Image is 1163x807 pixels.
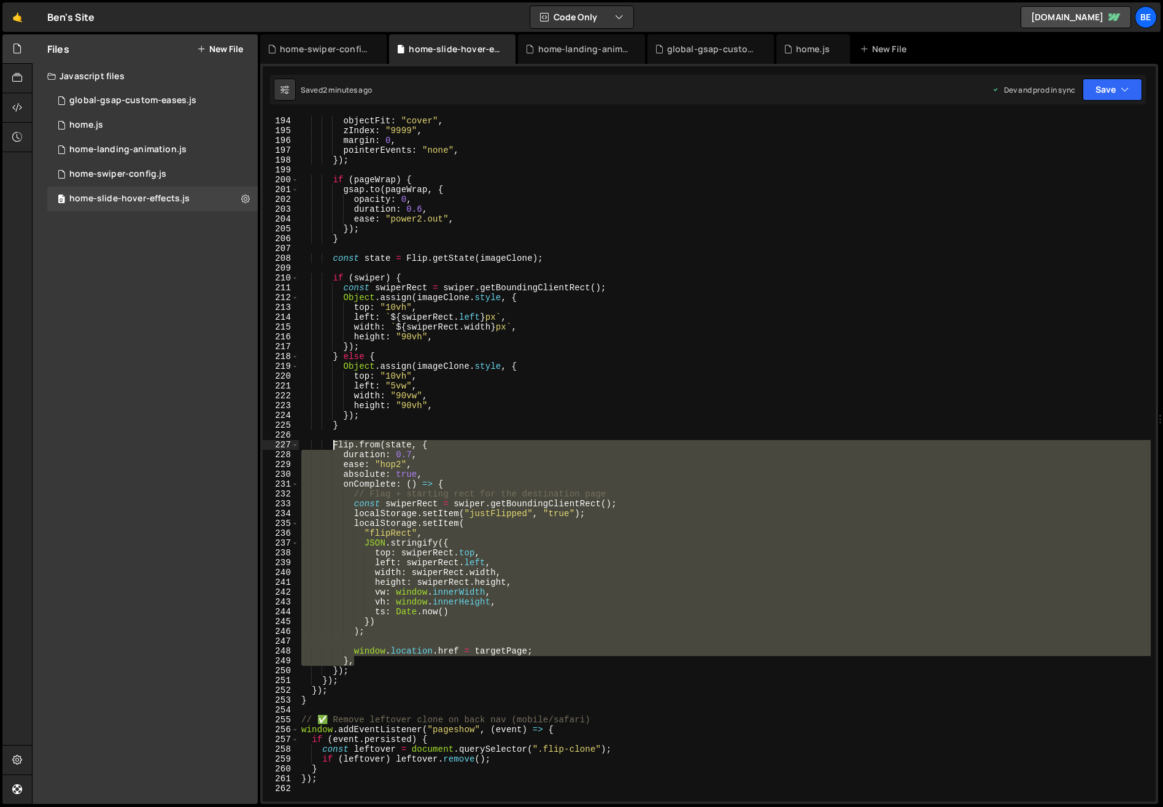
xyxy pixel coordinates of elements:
div: 238 [263,548,299,558]
div: home.js [69,120,103,131]
div: 211 [263,283,299,293]
div: 206 [263,234,299,244]
div: home-landing-animation.js [69,144,187,155]
div: 227 [263,440,299,450]
div: 208 [263,253,299,263]
div: 207 [263,244,299,253]
div: 258 [263,744,299,754]
div: 228 [263,450,299,460]
h2: Files [47,42,69,56]
div: 256 [263,725,299,735]
div: 242 [263,587,299,597]
div: New File [860,43,911,55]
div: 199 [263,165,299,175]
div: 251 [263,676,299,685]
div: 200 [263,175,299,185]
div: 229 [263,460,299,469]
div: Javascript files [33,64,258,88]
div: 255 [263,715,299,725]
div: 194 [263,116,299,126]
div: 240 [263,568,299,577]
button: New File [197,44,243,54]
div: 209 [263,263,299,273]
div: 217 [263,342,299,352]
div: 232 [263,489,299,499]
div: 236 [263,528,299,538]
div: 197 [263,145,299,155]
div: 204 [263,214,299,224]
div: 220 [263,371,299,381]
div: home-swiper-config.js [69,169,166,180]
div: 11910/28433.js [47,88,258,113]
div: 224 [263,411,299,420]
div: 223 [263,401,299,411]
div: 202 [263,195,299,204]
div: home-swiper-config.js [280,43,372,55]
div: 257 [263,735,299,744]
div: 230 [263,469,299,479]
div: 252 [263,685,299,695]
div: 219 [263,361,299,371]
div: 210 [263,273,299,283]
button: Save [1083,79,1142,101]
div: 237 [263,538,299,548]
div: 226 [263,430,299,440]
div: global-gsap-custom-eases.js [667,43,759,55]
a: Be [1135,6,1157,28]
div: 11910/28508.js [47,113,258,137]
button: Code Only [530,6,633,28]
div: 221 [263,381,299,391]
div: 231 [263,479,299,489]
div: 233 [263,499,299,509]
div: 212 [263,293,299,303]
div: 244 [263,607,299,617]
div: 247 [263,636,299,646]
div: 249 [263,656,299,666]
div: 248 [263,646,299,656]
div: 11910/28435.js [47,187,258,211]
a: 🤙 [2,2,33,32]
div: Ben's Site [47,10,95,25]
div: 262 [263,784,299,793]
div: 198 [263,155,299,165]
div: 205 [263,224,299,234]
div: 260 [263,764,299,774]
div: 215 [263,322,299,332]
div: home-slide-hover-effects.js [69,193,190,204]
div: 246 [263,627,299,636]
div: 222 [263,391,299,401]
div: 2 minutes ago [323,85,372,95]
div: 225 [263,420,299,430]
div: 245 [263,617,299,627]
div: 241 [263,577,299,587]
div: 243 [263,597,299,607]
div: home.js [796,43,830,55]
div: 239 [263,558,299,568]
div: 214 [263,312,299,322]
div: 253 [263,695,299,705]
div: 201 [263,185,299,195]
div: home-landing-animation.js [538,43,630,55]
div: 216 [263,332,299,342]
div: 196 [263,136,299,145]
div: 195 [263,126,299,136]
div: 259 [263,754,299,764]
div: home-slide-hover-effects.js [409,43,501,55]
div: 11910/28432.js [47,162,258,187]
div: Saved [301,85,372,95]
div: 235 [263,519,299,528]
div: 254 [263,705,299,715]
div: global-gsap-custom-eases.js [69,95,196,106]
div: 234 [263,509,299,519]
div: 250 [263,666,299,676]
div: 203 [263,204,299,214]
div: 11910/28512.js [47,137,258,162]
div: 261 [263,774,299,784]
span: 0 [58,195,65,205]
div: Dev and prod in sync [992,85,1075,95]
div: 218 [263,352,299,361]
div: 213 [263,303,299,312]
a: [DOMAIN_NAME] [1021,6,1131,28]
